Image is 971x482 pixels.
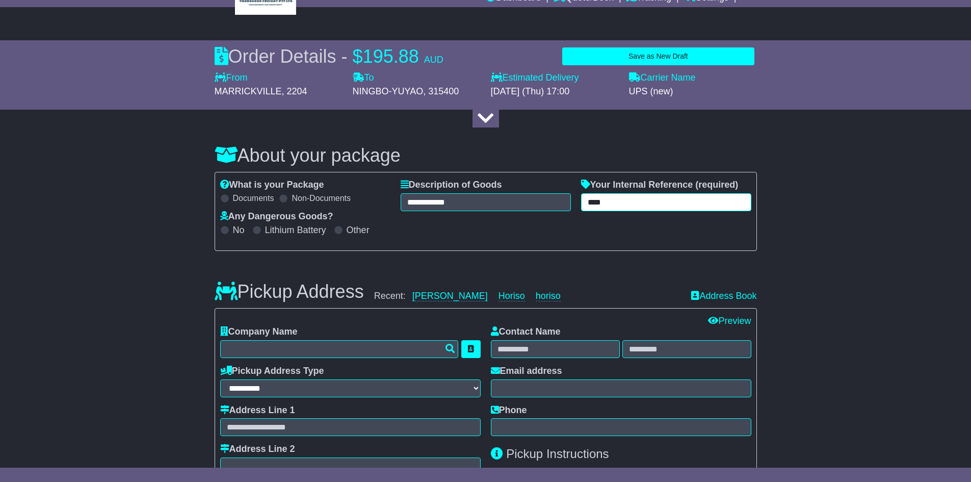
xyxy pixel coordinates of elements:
[491,326,561,338] label: Contact Name
[491,366,562,377] label: Email address
[424,55,443,65] span: AUD
[215,86,282,96] span: MARRICKVILLE
[292,193,351,203] label: Non-Documents
[401,180,502,191] label: Description of Goods
[265,225,326,236] label: Lithium Battery
[220,366,324,377] label: Pickup Address Type
[491,86,619,97] div: [DATE] (Thu) 17:00
[282,86,307,96] span: , 2204
[536,291,561,301] a: horiso
[353,86,424,96] span: NINGBO-YUYAO
[220,180,324,191] label: What is your Package
[423,86,459,96] span: , 315400
[347,225,370,236] label: Other
[506,447,609,461] span: Pickup Instructions
[220,405,295,416] label: Address Line 1
[708,316,751,326] a: Preview
[412,291,488,301] a: [PERSON_NAME]
[562,47,754,65] button: Save as New Draft
[215,72,248,84] label: From
[691,291,756,302] a: Address Book
[491,405,527,416] label: Phone
[353,72,374,84] label: To
[215,145,757,166] h3: About your package
[220,211,333,222] label: Any Dangerous Goods?
[491,72,619,84] label: Estimated Delivery
[233,225,245,236] label: No
[629,86,757,97] div: UPS (new)
[629,72,696,84] label: Carrier Name
[353,46,363,67] span: $
[363,46,419,67] span: 195.88
[498,291,525,301] a: Horiso
[581,180,739,191] label: Your Internal Reference (required)
[220,326,298,338] label: Company Name
[215,45,443,67] div: Order Details -
[374,291,681,302] div: Recent:
[215,282,364,302] h3: Pickup Address
[233,193,274,203] label: Documents
[220,444,295,455] label: Address Line 2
